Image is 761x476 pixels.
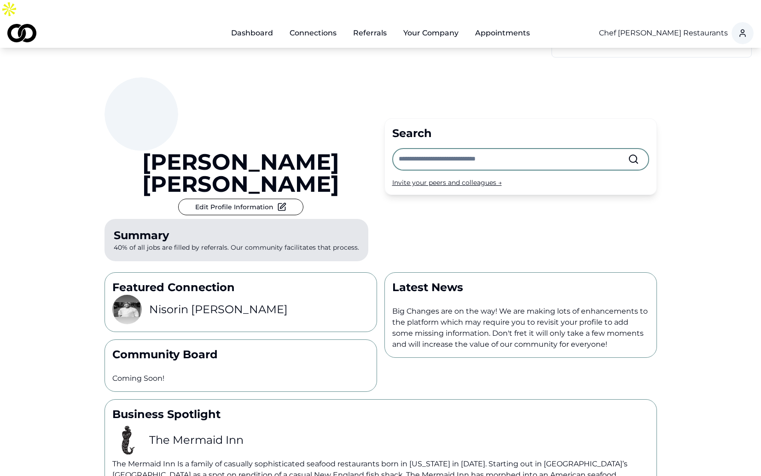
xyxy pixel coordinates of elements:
[112,347,369,362] p: Community Board
[149,433,244,447] h3: The Mermaid Inn
[392,126,649,141] div: Search
[7,24,36,42] img: logo
[224,24,537,42] nav: Main
[149,302,288,317] h3: Nisorin [PERSON_NAME]
[282,24,344,42] a: Connections
[468,24,537,42] a: Appointments
[392,306,649,350] p: Big Changes are on the way! We are making lots of enhancements to the platform which may require ...
[112,295,142,324] img: 92ffd1f6-664f-4b6e-ae17-734ba5dc0076-FA46925F-4868-477A-87F0-C10FF46F63B5-profile_picture.jpeg
[392,178,649,187] div: Invite your peers and colleagues →
[112,280,369,295] p: Featured Connection
[599,28,728,39] button: Chef [PERSON_NAME] Restaurants
[105,151,377,195] a: [PERSON_NAME] [PERSON_NAME]
[346,24,394,42] a: Referrals
[392,280,649,295] p: Latest News
[112,425,142,455] img: 2536d4df-93e4-455f-9ee8-7602d4669c22-images-images-profile_picture.png
[112,407,649,422] p: Business Spotlight
[114,228,359,243] div: Summary
[105,219,368,261] p: 40% of all jobs are filled by referrals. Our community facilitates that process.
[112,373,369,384] p: Coming Soon!
[224,24,280,42] a: Dashboard
[178,199,303,215] button: Edit Profile Information
[396,24,466,42] button: Your Company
